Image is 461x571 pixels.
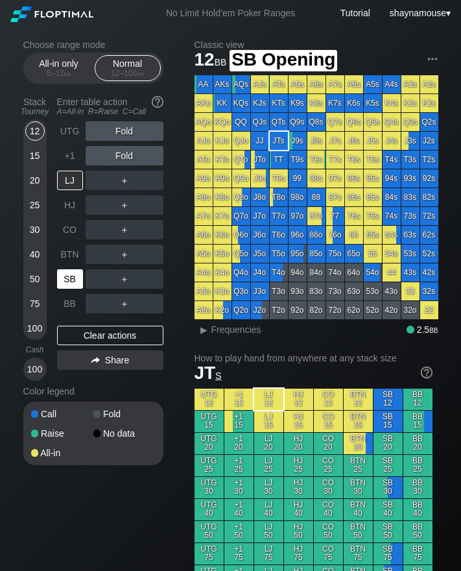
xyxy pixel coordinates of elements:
div: HJ 75 [284,543,313,565]
div: SB 75 [373,543,403,565]
div: 95o [289,245,307,263]
div: 52s [420,245,438,263]
div: 64o [345,263,363,282]
div: K8s [307,94,325,112]
div: 44 [383,263,401,282]
div: SB 30 [373,477,403,498]
div: ▸ [196,322,213,337]
div: A4s [383,75,401,93]
div: 32o [401,301,420,319]
div: T3s [401,151,420,169]
div: BTN 30 [344,477,373,498]
div: T5s [364,151,382,169]
div: 75o [326,245,344,263]
div: 43s [401,263,420,282]
div: T9o [270,169,288,188]
div: K3s [401,94,420,112]
div: UTG 20 [195,433,224,454]
div: ＋ [86,171,163,190]
div: UTG 75 [195,543,224,565]
div: 95s [364,169,382,188]
div: HJ 20 [284,433,313,454]
div: 22 [420,301,438,319]
div: BTN 12 [344,389,373,410]
div: Share [57,350,163,370]
div: AKs [213,75,231,93]
div: 5 – 12 [32,69,86,78]
div: 86o [307,226,325,244]
div: CO 30 [314,477,343,498]
div: 72s [420,207,438,225]
div: BTN 75 [344,543,373,565]
div: 12 – 100 [100,69,155,78]
div: K8o [213,188,231,206]
div: 97s [326,169,344,188]
div: T6o [270,226,288,244]
div: A9o [195,169,213,188]
div: SB [57,269,83,289]
div: 72o [326,301,344,319]
div: 96o [289,226,307,244]
div: Cash [18,345,52,354]
div: SB 20 [373,433,403,454]
span: 12 [193,50,229,71]
div: 42o [383,301,401,319]
div: 73o [326,282,344,300]
div: J3o [251,282,269,300]
div: Q4s [383,113,401,131]
div: A5s [364,75,382,93]
div: HJ 25 [284,455,313,476]
div: A3s [401,75,420,93]
div: K5s [364,94,382,112]
div: A9s [289,75,307,93]
div: BB 20 [403,433,432,454]
div: Q3o [232,282,250,300]
div: 82s [420,188,438,206]
div: 84o [307,263,325,282]
div: 85s [364,188,382,206]
div: LJ 20 [254,433,283,454]
div: J9o [251,169,269,188]
div: 52o [364,301,382,319]
div: 64s [383,226,401,244]
div: 76o [326,226,344,244]
div: No Limit Hold’em Poker Ranges [147,8,314,21]
div: 33 [401,282,420,300]
div: T7s [326,151,344,169]
div: LJ [57,171,83,190]
div: Tourney [18,107,52,116]
div: A6o [195,226,213,244]
div: K6s [345,94,363,112]
div: 62s [420,226,438,244]
div: 65o [345,245,363,263]
div: 93s [401,169,420,188]
div: K5o [213,245,231,263]
div: CO 15 [314,411,343,432]
div: 87s [326,188,344,206]
div: +1 12 [224,389,254,410]
div: 65s [364,226,382,244]
div: SB 25 [373,455,403,476]
span: Frequencies [211,324,261,335]
div: 77 [326,207,344,225]
div: TT [270,151,288,169]
div: Q3s [401,113,420,131]
div: CO 12 [314,389,343,410]
div: K2o [213,301,231,319]
div: SB 50 [373,521,403,542]
div: A8o [195,188,213,206]
div: A2s [420,75,438,93]
div: Fold [93,409,156,419]
div: +1 30 [224,477,254,498]
div: BB 30 [403,477,432,498]
div: All-in [31,448,93,457]
div: 85o [307,245,325,263]
div: CO 40 [314,499,343,520]
div: 66 [345,226,363,244]
div: AQs [232,75,250,93]
div: KJo [213,132,231,150]
div: T2s [420,151,438,169]
div: BB 75 [403,543,432,565]
div: J4s [383,132,401,150]
span: JT [195,363,222,383]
